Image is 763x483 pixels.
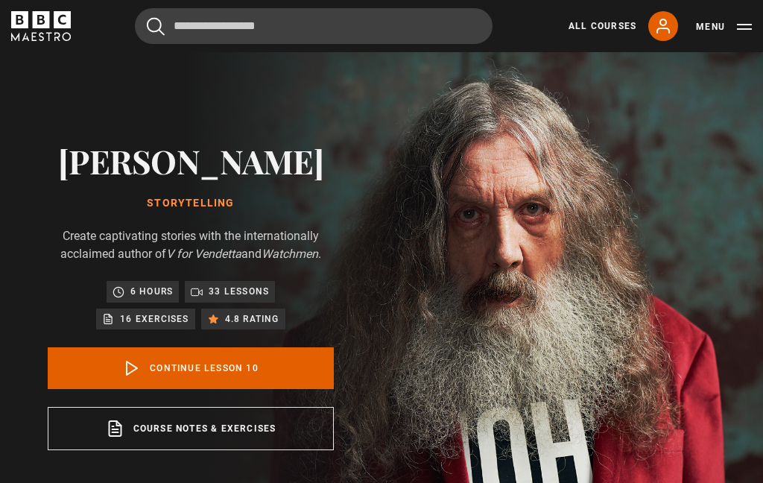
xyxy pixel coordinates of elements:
[209,284,269,299] p: 33 lessons
[696,19,752,34] button: Toggle navigation
[147,17,165,36] button: Submit the search query
[48,407,334,450] a: Course notes & exercises
[262,247,318,261] i: Watchmen
[48,347,334,389] a: Continue lesson 10
[166,247,241,261] i: V for Vendetta
[48,227,334,263] p: Create captivating stories with the internationally acclaimed author of and .
[130,284,173,299] p: 6 hours
[120,312,189,326] p: 16 exercises
[11,11,71,41] svg: BBC Maestro
[48,198,334,209] h1: Storytelling
[569,19,636,33] a: All Courses
[48,142,334,180] h2: [PERSON_NAME]
[225,312,279,326] p: 4.8 rating
[135,8,493,44] input: Search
